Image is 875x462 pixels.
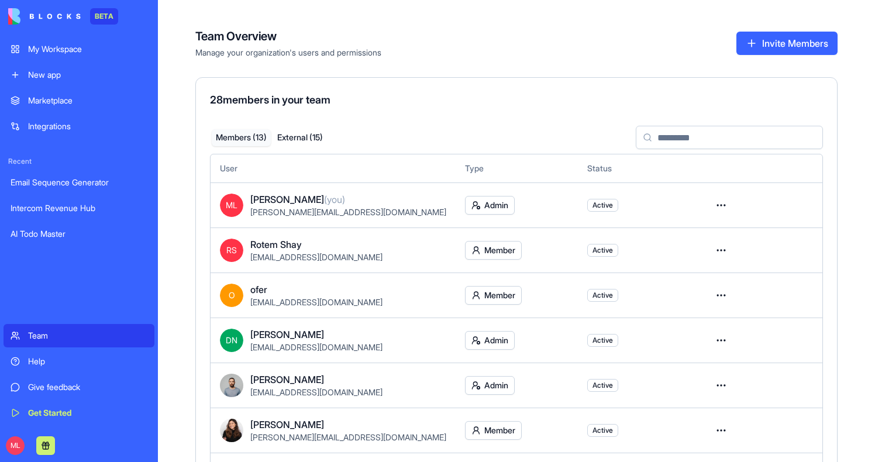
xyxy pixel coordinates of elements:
img: logo [8,8,81,25]
span: [PERSON_NAME] [250,373,324,387]
span: Member [484,244,515,256]
button: External ( 15 ) [271,129,330,146]
span: Admin [484,335,508,346]
span: Rotem Shay [250,237,302,251]
div: Give feedback [28,381,147,393]
span: Member [484,425,515,436]
span: [EMAIL_ADDRESS][DOMAIN_NAME] [250,252,383,262]
th: User [211,154,456,182]
button: Members ( 13 ) [212,129,271,146]
span: Active [592,246,613,255]
a: Give feedback [4,375,154,399]
div: BETA [90,8,118,25]
span: Active [592,426,613,435]
img: image_123650291_bsq8ao.jpg [220,374,243,397]
span: ML [220,194,243,217]
a: Email Sequence Generator [4,171,154,194]
a: Team [4,324,154,347]
a: AI Todo Master [4,222,154,246]
div: My Workspace [28,43,147,55]
img: profile_pic_qbya32.jpg [220,419,243,442]
span: [PERSON_NAME] [250,327,324,342]
div: Marketplace [28,95,147,106]
span: Active [592,291,613,300]
button: Member [465,241,522,260]
div: Help [28,356,147,367]
div: Status [587,163,691,174]
button: Admin [465,376,515,395]
a: Get Started [4,401,154,425]
a: Help [4,350,154,373]
button: Admin [465,331,515,350]
a: Integrations [4,115,154,138]
span: Active [592,201,613,210]
span: Active [592,336,613,345]
span: Manage your organization's users and permissions [195,47,381,58]
div: New app [28,69,147,81]
span: [PERSON_NAME] [250,418,324,432]
span: 28 members in your team [210,94,330,106]
button: Admin [465,196,515,215]
span: [PERSON_NAME][EMAIL_ADDRESS][DOMAIN_NAME] [250,207,446,217]
span: [PERSON_NAME][EMAIL_ADDRESS][DOMAIN_NAME] [250,432,446,442]
div: Get Started [28,407,147,419]
div: AI Todo Master [11,228,147,240]
a: New app [4,63,154,87]
button: Member [465,286,522,305]
div: Intercom Revenue Hub [11,202,147,214]
span: [EMAIL_ADDRESS][DOMAIN_NAME] [250,297,383,307]
span: ML [6,436,25,455]
a: My Workspace [4,37,154,61]
button: Member [465,421,522,440]
a: Marketplace [4,89,154,112]
a: BETA [8,8,118,25]
a: Intercom Revenue Hub [4,196,154,220]
span: Active [592,381,613,390]
span: [EMAIL_ADDRESS][DOMAIN_NAME] [250,387,383,397]
span: DN [220,329,243,352]
div: Email Sequence Generator [11,177,147,188]
span: Member [484,289,515,301]
span: Admin [484,199,508,211]
span: RS [220,239,243,262]
span: ofer [250,282,267,296]
h4: Team Overview [195,28,381,44]
span: Recent [4,157,154,166]
span: O [220,284,243,307]
span: [PERSON_NAME] [250,192,345,206]
div: Type [465,163,569,174]
div: Team [28,330,147,342]
span: Admin [484,380,508,391]
button: Invite Members [736,32,838,55]
span: [EMAIL_ADDRESS][DOMAIN_NAME] [250,342,383,352]
div: Integrations [28,120,147,132]
span: (you) [324,194,345,205]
